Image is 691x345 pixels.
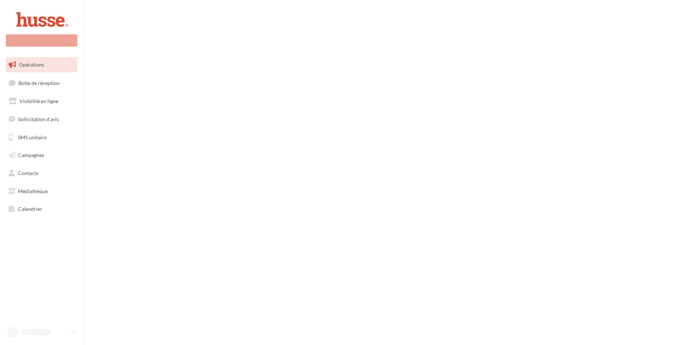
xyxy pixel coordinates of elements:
span: Opérations [19,61,44,68]
span: Boîte de réception [18,80,60,86]
span: Sollicitation d'avis [18,116,59,122]
span: Médiathèque [18,188,48,194]
a: Sollicitation d'avis [4,112,79,127]
a: Contacts [4,166,79,181]
a: Boîte de réception [4,75,79,91]
a: Opérations [4,57,79,72]
a: SMS unitaire [4,130,79,145]
a: Visibilité en ligne [4,94,79,109]
div: Nouvelle campagne [6,34,77,47]
span: Campagnes [18,152,44,158]
a: Campagnes [4,148,79,163]
a: Médiathèque [4,184,79,199]
span: Visibilité en ligne [20,98,58,104]
span: Contacts [18,170,38,176]
span: SMS unitaire [18,134,47,140]
span: Calendrier [18,206,42,212]
a: Calendrier [4,201,79,217]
